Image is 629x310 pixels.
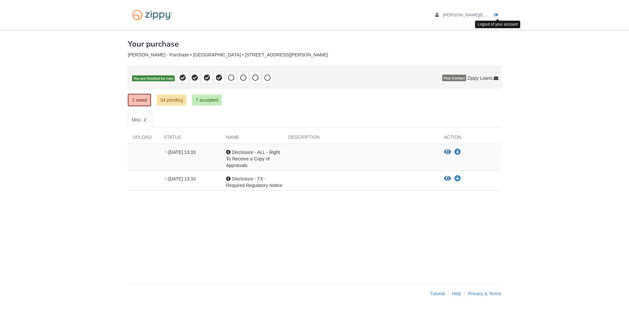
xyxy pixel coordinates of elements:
a: Download Disclosure - TX - Required Regulatory Notice [454,176,461,181]
button: View Disclosure - TX - Required Regulatory Notice [444,176,451,182]
a: 34 pending [157,94,186,106]
a: 7 accepted [192,94,222,106]
div: Upload [128,134,159,144]
span: [DATE] 13:33 [164,150,196,155]
a: 2 owed [128,94,151,106]
div: Description [283,134,439,144]
button: View Disclosure - ALL - Right To Receive a Copy of Appraisals [444,149,451,155]
img: Logo [128,7,177,23]
span: Your Contact [442,75,466,81]
a: Download Disclosure - ALL - Right To Receive a Copy of Appraisals [454,150,461,155]
h1: Your purchase [128,40,179,48]
a: Log out [494,12,501,19]
div: Action [439,134,501,144]
span: pamela.evans1208@gmail.com [443,12,554,17]
span: 2 [141,117,149,123]
a: Tutorial [430,291,445,296]
span: [DATE] 13:33 [164,176,196,181]
a: Misc [128,113,152,127]
a: Help [452,291,461,296]
a: Privacy & Terms [468,291,501,296]
div: Status [159,134,221,144]
span: Disclosure - TX - Required Regulatory Notice [226,176,282,188]
span: Zippy Loans [467,75,492,81]
span: Disclosure - ALL - Right To Receive a Copy of Appraisals [226,150,280,168]
div: [PERSON_NAME] - Purchase • [GEOGRAPHIC_DATA] • [STREET_ADDRESS][PERSON_NAME] [128,52,501,58]
span: You are finished for now [132,75,175,82]
a: edit profile [435,12,554,19]
div: Logout of your account [475,21,520,28]
div: Name [221,134,283,144]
